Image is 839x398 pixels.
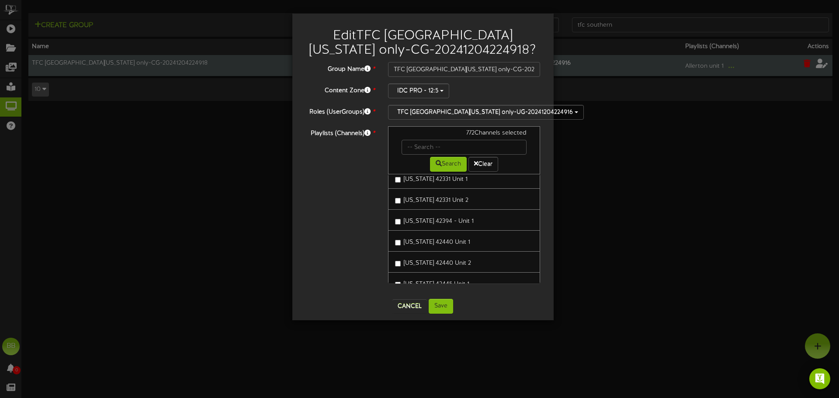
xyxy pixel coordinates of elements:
[429,299,453,314] button: Save
[395,282,401,287] input: [US_STATE] 42445 Unit 1
[395,193,468,205] label: [US_STATE] 42331 Unit 2
[305,29,541,58] h2: Edit TFC [GEOGRAPHIC_DATA][US_STATE] only-CG-20241204224918 ?
[299,105,381,117] label: Roles (UserGroups)
[395,256,471,268] label: [US_STATE] 42440 Unit 2
[395,177,401,183] input: [US_STATE] 42331 Unit 1
[395,214,474,226] label: [US_STATE] 42394 - Unit 1
[392,299,427,313] button: Cancel
[402,140,527,155] input: -- Search --
[395,129,534,140] div: 772 Channels selected
[395,277,469,289] label: [US_STATE] 42445 Unit 1
[809,368,830,389] div: Open Intercom Messenger
[395,235,470,247] label: [US_STATE] 42440 Unit 1
[395,219,401,225] input: [US_STATE] 42394 - Unit 1
[430,157,467,172] button: Search
[395,240,401,246] input: [US_STATE] 42440 Unit 1
[388,83,449,98] button: IDC PRO - 12:5
[395,261,401,266] input: [US_STATE] 42440 Unit 2
[395,172,468,184] label: [US_STATE] 42331 Unit 1
[395,198,401,204] input: [US_STATE] 42331 Unit 2
[299,126,381,138] label: Playlists (Channels)
[468,157,498,172] button: Clear
[388,105,584,120] button: TFC [GEOGRAPHIC_DATA][US_STATE] only-UG-20241204224916
[388,62,541,77] input: Channel Group Name
[299,62,381,74] label: Group Name
[299,83,381,95] label: Content Zone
